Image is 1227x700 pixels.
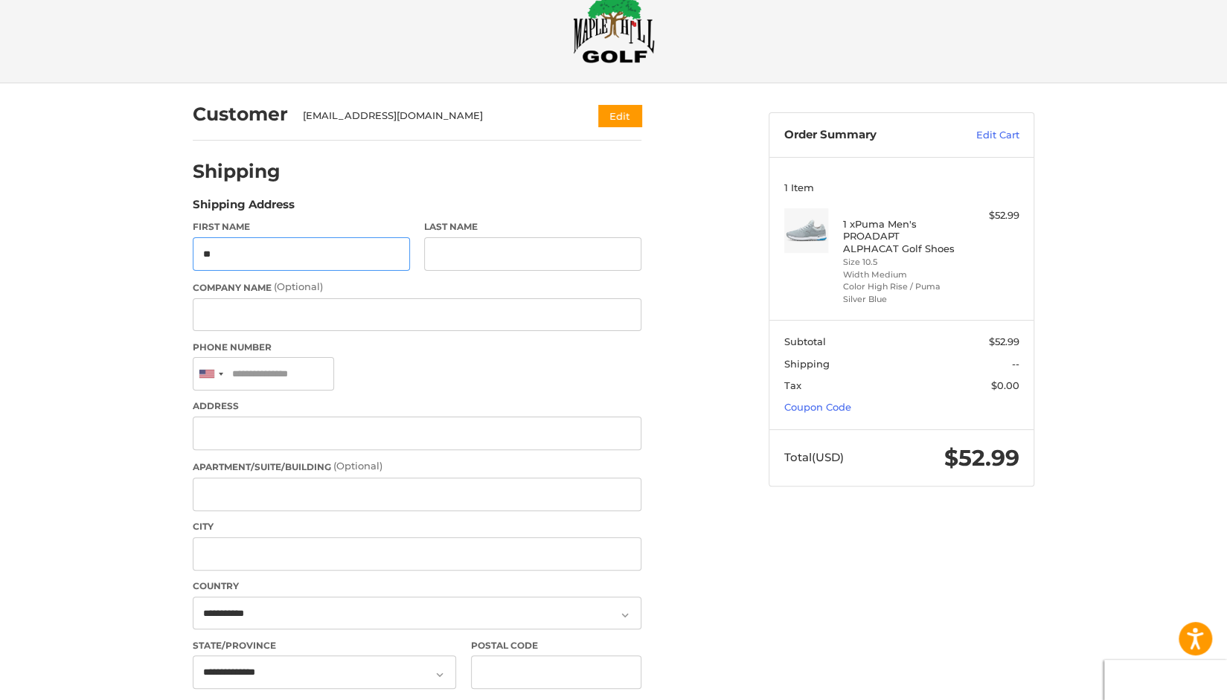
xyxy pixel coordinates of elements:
span: $52.99 [989,335,1019,347]
a: Coupon Code [784,401,851,413]
label: First Name [193,220,410,234]
iframe: Google Customer Reviews [1104,660,1227,700]
label: State/Province [193,639,456,652]
legend: Shipping Address [193,196,295,220]
span: $0.00 [991,379,1019,391]
label: Apartment/Suite/Building [193,459,641,474]
label: Country [193,579,641,593]
button: Edit [598,105,641,126]
label: Company Name [193,280,641,295]
a: Edit Cart [944,128,1019,143]
li: Color High Rise / Puma Silver Blue [843,280,957,305]
span: Total (USD) [784,450,844,464]
label: Address [193,399,641,413]
h2: Shipping [193,160,281,183]
label: City [193,520,641,533]
h4: 1 x Puma Men's PROADAPT ALPHACAT Golf Shoes [843,218,957,254]
span: $52.99 [944,444,1019,472]
small: (Optional) [333,460,382,472]
label: Phone Number [193,341,641,354]
span: Tax [784,379,801,391]
label: Last Name [424,220,641,234]
h3: 1 Item [784,182,1019,193]
label: Postal Code [471,639,642,652]
span: -- [1012,358,1019,370]
small: (Optional) [274,280,323,292]
div: United States: +1 [193,358,228,390]
h3: Order Summary [784,128,944,143]
div: [EMAIL_ADDRESS][DOMAIN_NAME] [303,109,570,123]
li: Size 10.5 [843,256,957,269]
span: Shipping [784,358,830,370]
li: Width Medium [843,269,957,281]
h2: Customer [193,103,288,126]
span: Subtotal [784,335,826,347]
div: $52.99 [961,208,1019,223]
